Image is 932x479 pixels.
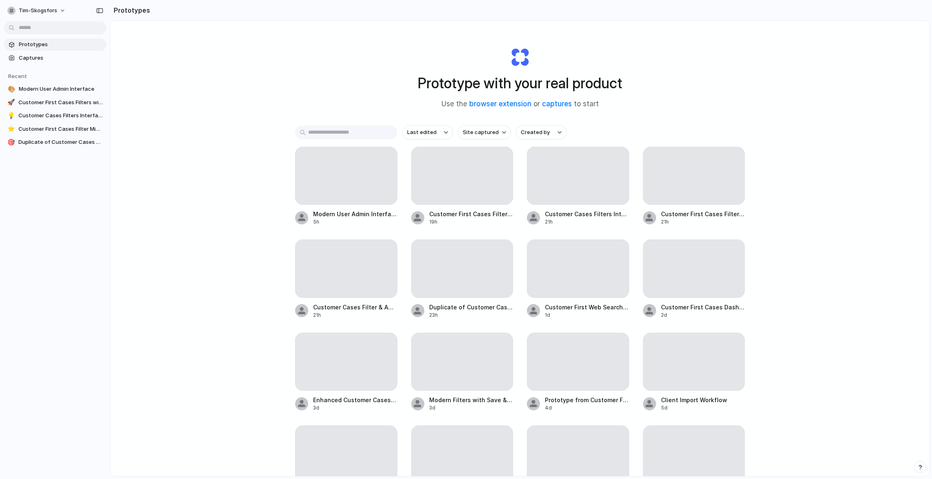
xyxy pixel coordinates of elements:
[313,404,397,412] div: 3d
[429,311,513,319] div: 23h
[418,72,622,94] h1: Prototype with your real product
[458,125,511,139] button: Site captured
[661,396,745,404] span: Client Import Workflow
[18,125,103,133] span: Customer First Cases Filter Minimizer
[313,311,397,319] div: 21h
[295,333,397,412] a: Enhanced Customer Cases Filters Layout3d
[527,147,629,226] a: Customer Cases Filters Interface Update21h
[407,128,437,137] span: Last edited
[643,333,745,412] a: Client Import Workflow5d
[4,52,106,64] a: Captures
[4,110,106,122] a: 💡Customer Cases Filters Interface Update
[4,96,106,109] a: 🚀Customer First Cases Filters with Translation Feature
[313,218,397,226] div: 5h
[661,210,745,218] span: Customer First Cases Filter Minimizer
[313,396,397,404] span: Enhanced Customer Cases Filters Layout
[19,85,103,93] span: Modern User Admin Interface
[661,311,745,319] div: 2d
[18,112,103,120] span: Customer Cases Filters Interface Update
[19,7,57,15] span: tim-skogsfors
[313,303,397,311] span: Customer Cases Filter & Auto-Advance UI
[313,210,397,218] span: Modern User Admin Interface
[545,210,629,218] span: Customer Cases Filters Interface Update
[429,210,513,218] span: Customer First Cases Filters with Translation Feature
[545,218,629,226] div: 21h
[19,54,103,62] span: Captures
[545,404,629,412] div: 4d
[429,218,513,226] div: 19h
[469,100,531,108] a: browser extension
[7,138,15,146] div: 🎯
[4,38,106,51] a: Prototypes
[545,311,629,319] div: 1d
[545,303,629,311] span: Customer First Web Search Settings
[516,125,567,139] button: Created by
[402,125,453,139] button: Last edited
[429,303,513,311] span: Duplicate of Customer Cases Filter & Auto-Advance UI
[7,125,15,133] div: ⭐
[661,303,745,311] span: Customer First Cases Dashboard
[429,396,513,404] span: Modern Filters with Save & Reuse
[661,218,745,226] div: 21h
[110,5,150,15] h2: Prototypes
[4,136,106,148] a: 🎯Duplicate of Customer Cases Filter & Auto-Advance UI
[7,112,15,120] div: 💡
[411,147,513,226] a: Customer First Cases Filters with Translation Feature19h
[7,85,16,93] div: 🎨
[643,147,745,226] a: Customer First Cases Filter Minimizer21h
[18,138,103,146] span: Duplicate of Customer Cases Filter & Auto-Advance UI
[521,128,550,137] span: Created by
[463,128,499,137] span: Site captured
[18,98,103,107] span: Customer First Cases Filters with Translation Feature
[295,147,397,226] a: Modern User Admin Interface5h
[429,404,513,412] div: 3d
[661,404,745,412] div: 5d
[411,239,513,318] a: Duplicate of Customer Cases Filter & Auto-Advance UI23h
[643,239,745,318] a: Customer First Cases Dashboard2d
[4,4,70,17] button: tim-skogsfors
[545,396,629,404] span: Prototype from Customer First Main
[7,98,15,107] div: 🚀
[411,333,513,412] a: Modern Filters with Save & Reuse3d
[527,239,629,318] a: Customer First Web Search Settings1d
[441,99,599,110] span: Use the or to start
[542,100,572,108] a: captures
[8,73,27,79] span: Recent
[527,333,629,412] a: Prototype from Customer First Main4d
[19,40,103,49] span: Prototypes
[295,239,397,318] a: Customer Cases Filter & Auto-Advance UI21h
[4,123,106,135] a: ⭐Customer First Cases Filter Minimizer
[4,83,106,95] a: 🎨Modern User Admin Interface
